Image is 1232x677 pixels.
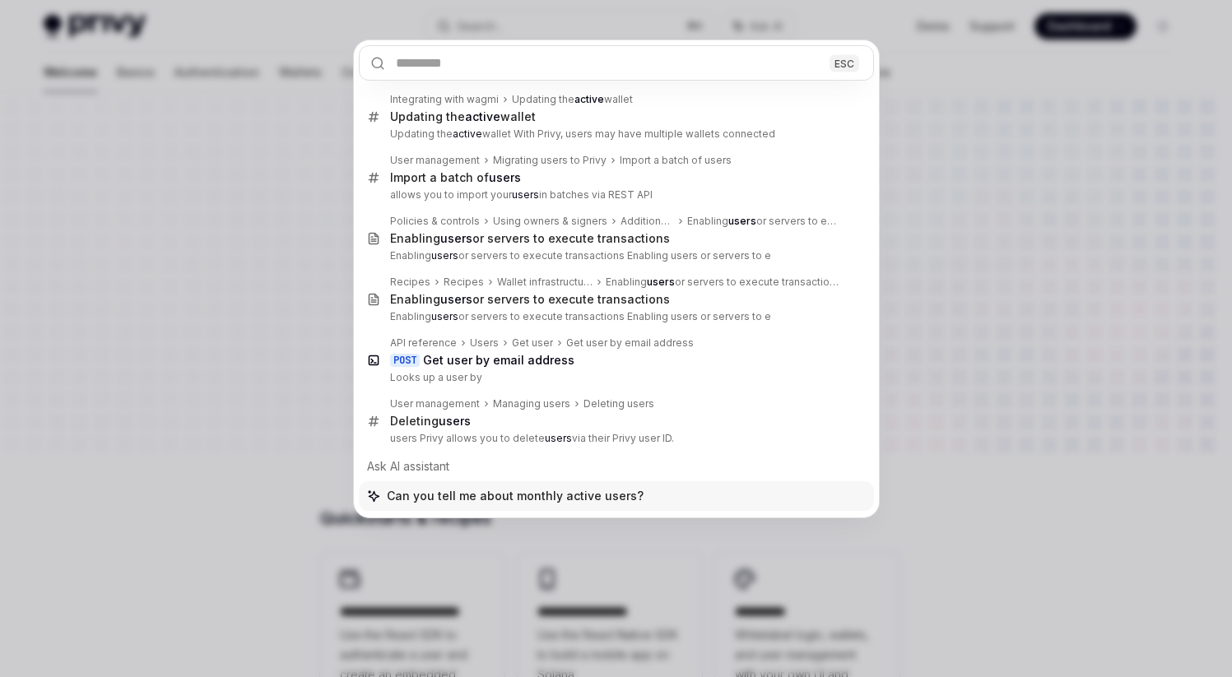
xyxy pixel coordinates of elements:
div: Managing users [493,397,570,410]
div: Users [470,336,499,350]
div: API reference [390,336,457,350]
p: users Privy allows you to delete via their Privy user ID. [390,432,839,445]
div: Deleting users [583,397,654,410]
div: Get user [512,336,553,350]
div: Recipes [390,276,430,289]
b: active [465,109,500,123]
div: Import a batch of [390,170,521,185]
p: Enabling or servers to execute transactions Enabling users or servers to e [390,249,839,262]
b: users [647,276,675,288]
b: users [489,170,521,184]
div: Recipes [444,276,484,289]
div: Wallet infrastructure [497,276,593,289]
b: users [545,432,572,444]
div: Enabling or servers to execute transactions [687,215,839,228]
b: users [431,249,458,262]
b: users [512,188,539,201]
div: Additional signers [621,215,674,228]
b: users [440,231,472,245]
div: Using owners & signers [493,215,607,228]
div: POST [390,354,420,367]
div: Migrating users to Privy [493,154,607,167]
p: Updating the wallet With Privy, users may have multiple wallets connected [390,128,839,141]
b: Get user by email address [423,353,574,367]
b: active [453,128,482,140]
b: users [440,292,472,306]
div: Deleting [390,414,471,429]
div: ESC [830,54,859,72]
div: Enabling or servers to execute transactions [390,292,670,307]
div: Enabling or servers to execute transactions [606,276,839,289]
div: Ask AI assistant [359,452,874,481]
div: Updating the wallet [512,93,633,106]
p: Looks up a user by [390,371,839,384]
p: Enabling or servers to execute transactions Enabling users or servers to e [390,310,839,323]
div: Enabling or servers to execute transactions [390,231,670,246]
div: Get user by email address [566,336,694,350]
div: Policies & controls [390,215,480,228]
span: Can you tell me about monthly active users? [387,488,644,504]
b: active [574,93,604,105]
div: Updating the wallet [390,109,536,124]
div: User management [390,154,480,167]
div: Import a batch of users [620,154,732,167]
b: users [431,310,458,322]
b: users [439,414,471,428]
b: users [728,215,756,227]
p: allows you to import your in batches via REST API [390,188,839,202]
div: Integrating with wagmi [390,93,499,106]
div: User management [390,397,480,410]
